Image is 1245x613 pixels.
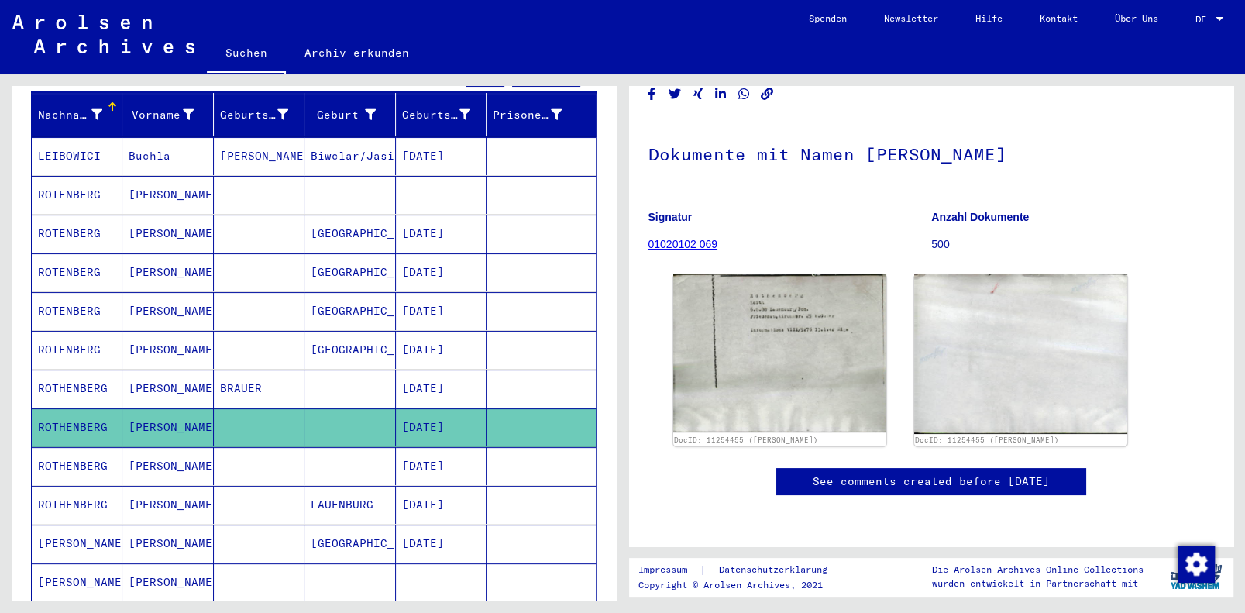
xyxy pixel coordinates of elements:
img: 002.jpg [914,274,1127,434]
mat-cell: [GEOGRAPHIC_DATA] [304,215,395,253]
p: 500 [931,236,1214,253]
mat-header-cell: Vorname [122,93,213,136]
mat-cell: [DATE] [396,253,487,291]
button: Share on WhatsApp [736,84,752,104]
a: DocID: 11254455 ([PERSON_NAME]) [674,436,818,444]
p: Copyright © Arolsen Archives, 2021 [638,578,846,592]
div: Nachname [38,107,102,123]
button: Share on Twitter [667,84,683,104]
img: 001.jpg [673,274,886,432]
mat-cell: ROTHENBERG [32,408,122,446]
div: Geburt‏ [311,107,375,123]
a: 01020102 069 [648,238,718,250]
mat-cell: [DATE] [396,292,487,330]
div: | [638,562,846,578]
div: Prisoner # [493,107,561,123]
a: Suchen [207,34,286,74]
mat-cell: [PERSON_NAME] [122,447,213,485]
mat-cell: [PERSON_NAME] [122,331,213,369]
mat-cell: [PERSON_NAME] [32,563,122,601]
mat-cell: [DATE] [396,525,487,563]
mat-cell: [PERSON_NAME] [122,408,213,446]
b: Anzahl Dokumente [931,211,1029,223]
div: Vorname [129,102,212,127]
a: Impressum [638,562,700,578]
mat-cell: LEIBOWICI [32,137,122,175]
b: Signatur [648,211,693,223]
div: Prisoner # [493,102,580,127]
mat-cell: [PERSON_NAME] [122,525,213,563]
div: Geburtsdatum [402,102,490,127]
mat-cell: Biwclar/Jasi [304,137,395,175]
mat-cell: ROTHENBERG [32,447,122,485]
span: DE [1195,14,1212,25]
div: Geburtsdatum [402,107,470,123]
mat-cell: [DATE] [396,137,487,175]
div: Vorname [129,107,193,123]
mat-cell: ROTENBERG [32,176,122,214]
mat-cell: [DATE] [396,215,487,253]
mat-cell: [GEOGRAPHIC_DATA] [304,292,395,330]
mat-header-cell: Prisoner # [487,93,595,136]
button: Copy link [759,84,776,104]
mat-cell: [DATE] [396,447,487,485]
mat-cell: [PERSON_NAME] [32,525,122,563]
mat-cell: ROTHENBERG [32,370,122,408]
mat-cell: ROTENBERG [32,331,122,369]
mat-cell: BRAUER [214,370,304,408]
button: Share on Xing [690,84,707,104]
a: See comments created before [DATE] [813,474,1050,490]
mat-cell: [DATE] [396,370,487,408]
img: Zustimmung ändern [1178,546,1215,583]
mat-header-cell: Geburt‏ [304,93,395,136]
mat-cell: [PERSON_NAME] [122,486,213,524]
mat-cell: [PERSON_NAME] [122,563,213,601]
div: Geburtsname [220,107,288,123]
mat-cell: [PERSON_NAME] [122,292,213,330]
mat-cell: [PERSON_NAME] [214,137,304,175]
img: Arolsen_neg.svg [12,15,194,53]
div: Zustimmung ändern [1177,545,1214,582]
mat-cell: [GEOGRAPHIC_DATA] [304,525,395,563]
mat-cell: [DATE] [396,486,487,524]
p: wurden entwickelt in Partnerschaft mit [932,577,1144,591]
mat-cell: ROTHENBERG [32,486,122,524]
div: Geburt‏ [311,102,394,127]
button: Share on Facebook [644,84,660,104]
mat-header-cell: Geburtsname [214,93,304,136]
mat-header-cell: Nachname [32,93,122,136]
mat-cell: ROTENBERG [32,292,122,330]
mat-cell: LAUENBURG [304,486,395,524]
mat-cell: [PERSON_NAME] [122,215,213,253]
mat-cell: [DATE] [396,408,487,446]
mat-cell: [PERSON_NAME] [122,370,213,408]
mat-cell: [PERSON_NAME] [122,253,213,291]
a: Archiv erkunden [286,34,428,71]
p: Die Arolsen Archives Online-Collections [932,563,1144,577]
mat-cell: [GEOGRAPHIC_DATA] [304,253,395,291]
mat-cell: ROTENBERG [32,215,122,253]
a: Datenschutzerklärung [707,562,846,578]
mat-cell: [PERSON_NAME] [122,176,213,214]
mat-cell: Buchla [122,137,213,175]
mat-header-cell: Geburtsdatum [396,93,487,136]
div: Geburtsname [220,102,308,127]
mat-cell: [GEOGRAPHIC_DATA] [304,331,395,369]
a: DocID: 11254455 ([PERSON_NAME]) [915,436,1059,444]
mat-cell: [DATE] [396,331,487,369]
h1: Dokumente mit Namen [PERSON_NAME] [648,119,1215,187]
img: yv_logo.png [1167,557,1225,596]
div: Nachname [38,102,122,127]
button: Share on LinkedIn [713,84,729,104]
mat-cell: ROTENBERG [32,253,122,291]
